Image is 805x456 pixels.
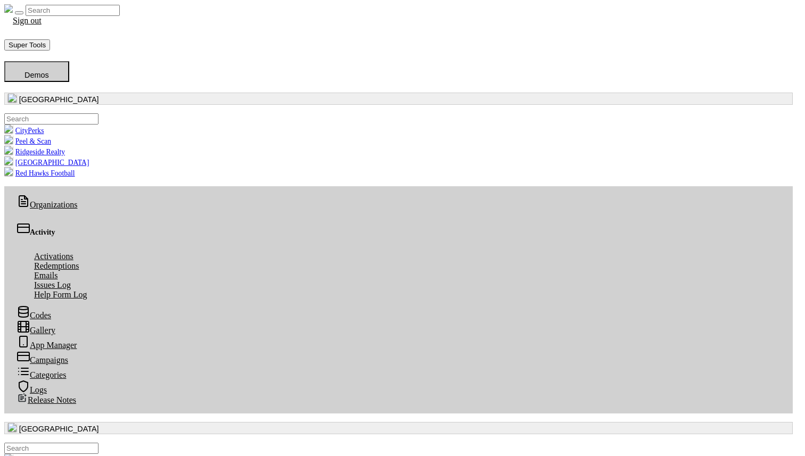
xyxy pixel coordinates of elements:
a: Categories [9,369,75,381]
img: 0SBPtshqTvrgEtdEgrWk70gKnUHZpYRm94MZ5hDb.png [8,94,17,102]
ul: [GEOGRAPHIC_DATA] [4,113,793,178]
a: Organizations [9,198,86,211]
a: Activations [26,250,82,262]
a: Logs [9,384,55,396]
a: CityPerks [4,127,44,135]
button: [GEOGRAPHIC_DATA] [4,422,793,434]
button: Toggle navigation [15,11,23,14]
a: Gallery [9,324,64,336]
img: mqtmdW2lgt3F7IVbFvpqGuNrUBzchY4PLaWToHMU.png [4,146,13,154]
a: Issues Log [26,279,79,291]
input: .form-control-sm [4,443,98,454]
a: Red Hawks Football [4,169,75,177]
button: Demos [4,61,69,82]
a: Redemptions [26,260,87,272]
img: B4TTOcektNnJKTnx2IcbGdeHDbTXjfJiwl6FNTjm.png [4,167,13,176]
div: Activity [17,222,780,237]
input: .form-control-sm [4,113,98,125]
a: Release Notes [9,394,85,406]
a: Ridgeside Realty [4,148,65,156]
button: [GEOGRAPHIC_DATA] [4,93,793,105]
a: [GEOGRAPHIC_DATA] [4,159,89,167]
a: Sign out [4,14,50,27]
button: Super Tools [4,39,50,51]
img: real_perks_logo-01.svg [4,4,13,13]
a: Emails [26,269,66,281]
a: Campaigns [9,354,77,366]
img: 0SBPtshqTvrgEtdEgrWk70gKnUHZpYRm94MZ5hDb.png [8,423,17,432]
img: LcHXC8OmAasj0nmL6Id6sMYcOaX2uzQAQ5e8h748.png [4,156,13,165]
a: Codes [9,309,60,321]
img: KU1gjHo6iQoewuS2EEpjC7SefdV31G12oQhDVBj4.png [4,125,13,133]
a: Help Form Log [26,288,96,301]
input: Search [26,5,120,16]
a: Peel & Scan [4,137,51,145]
a: App Manager [9,339,85,351]
img: xEJfzBn14Gqk52WXYUPJGPZZY80lB8Gpb3Y1ccPk.png [4,135,13,144]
